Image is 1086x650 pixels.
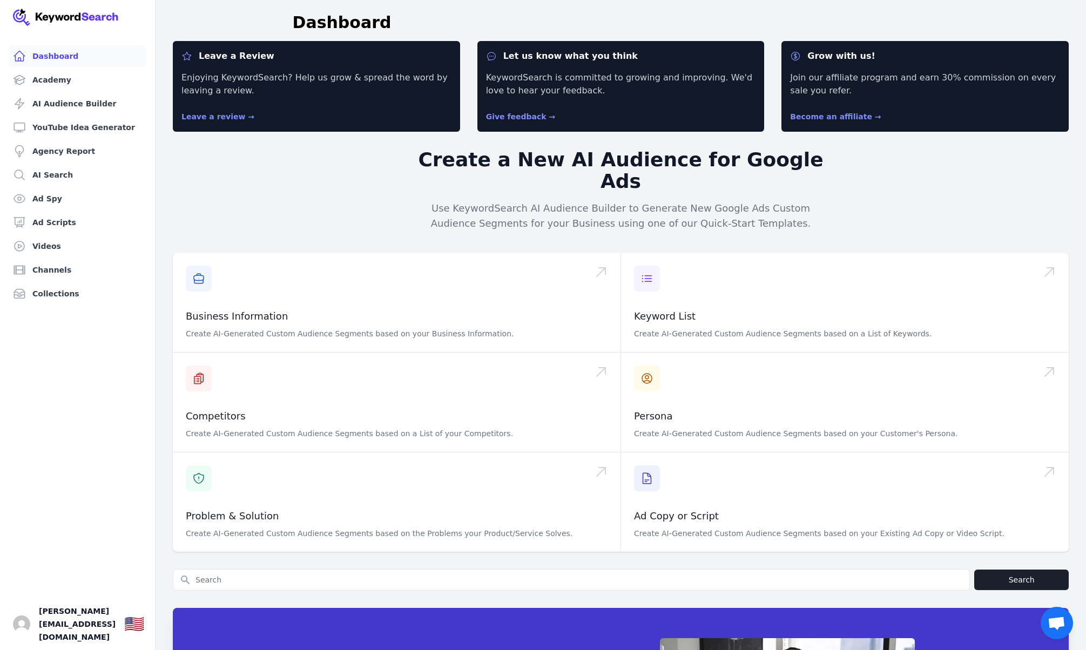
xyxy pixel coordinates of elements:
[9,93,146,114] a: AI Audience Builder
[9,164,146,186] a: AI Search
[1041,607,1073,639] a: Open chat
[9,140,146,162] a: Agency Report
[186,410,246,422] a: Competitors
[124,613,144,635] button: 🇺🇸
[486,112,556,121] a: Give feedback
[9,283,146,304] a: Collections
[974,570,1069,590] button: Search
[9,212,146,233] a: Ad Scripts
[9,188,146,209] a: Ad Spy
[9,235,146,257] a: Videos
[414,149,828,192] h2: Create a New AI Audience for Google Ads
[634,510,719,522] a: Ad Copy or Script
[790,112,881,121] a: Become an affiliate
[181,50,451,63] dt: Leave a Review
[181,112,254,121] a: Leave a review
[9,69,146,91] a: Academy
[173,570,969,590] input: Search
[124,614,144,634] div: 🇺🇸
[293,13,392,32] h1: Dashboard
[486,71,756,97] p: KeywordSearch is committed to growing and improving. We'd love to hear your feedback.
[9,259,146,281] a: Channels
[634,310,696,322] a: Keyword List
[39,605,116,644] span: [PERSON_NAME][EMAIL_ADDRESS][DOMAIN_NAME]
[790,50,1060,63] dt: Grow with us!
[634,410,673,422] a: Persona
[875,112,881,121] span: →
[181,71,451,97] p: Enjoying KeywordSearch? Help us grow & spread the word by leaving a review.
[248,112,254,121] span: →
[9,117,146,138] a: YouTube Idea Generator
[186,310,288,322] a: Business Information
[414,201,828,231] p: Use KeywordSearch AI Audience Builder to Generate New Google Ads Custom Audience Segments for you...
[549,112,556,121] span: →
[790,71,1060,97] p: Join our affiliate program and earn 30% commission on every sale you refer.
[13,615,30,633] button: Open user button
[486,50,756,63] dt: Let us know what you think
[9,45,146,67] a: Dashboard
[13,9,119,26] img: Your Company
[186,510,279,522] a: Problem & Solution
